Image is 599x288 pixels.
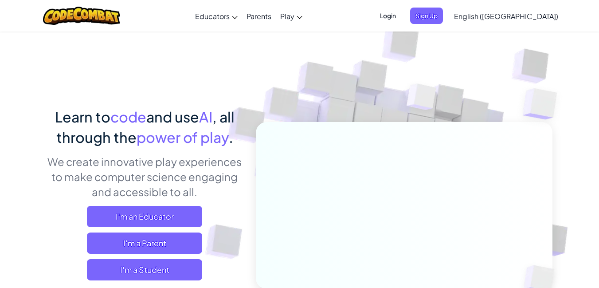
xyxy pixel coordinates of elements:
span: Play [280,12,294,21]
span: . [229,128,233,146]
a: Parents [242,4,276,28]
img: Overlap cubes [505,67,582,142]
span: and use [146,108,199,126]
span: Educators [195,12,230,21]
img: CodeCombat logo [43,7,121,25]
a: Play [276,4,307,28]
a: Educators [191,4,242,28]
span: power of play [137,128,229,146]
span: Learn to [55,108,110,126]
button: Login [375,8,401,24]
img: Overlap cubes [390,66,454,132]
span: code [110,108,146,126]
span: AI [199,108,212,126]
a: I'm an Educator [87,206,202,227]
a: English ([GEOGRAPHIC_DATA]) [450,4,563,28]
a: I'm a Parent [87,233,202,254]
button: Sign Up [410,8,443,24]
span: English ([GEOGRAPHIC_DATA]) [454,12,558,21]
button: I'm a Student [87,259,202,280]
p: We create innovative play experiences to make computer science engaging and accessible to all. [47,154,243,199]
